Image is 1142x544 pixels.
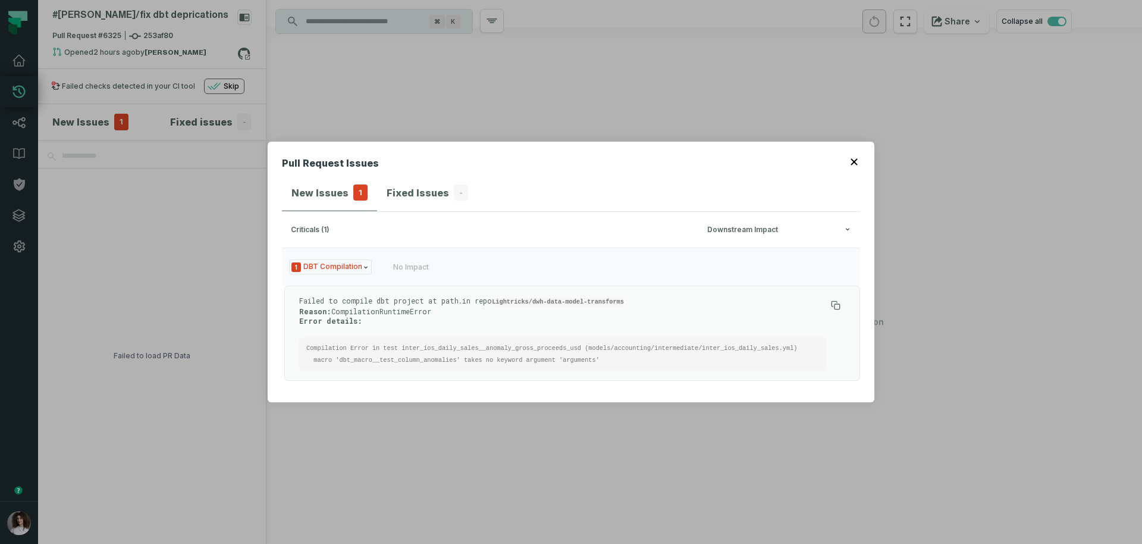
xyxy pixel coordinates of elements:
div: criticals (1) [291,226,700,235]
h4: Fixed Issues [387,186,449,200]
button: Issue TypeNo Impact [282,248,860,286]
code: Compilation Error in test inter_ios_daily_sales__anomaly_gross_proceeds_usd (models/accounting/in... [306,345,798,364]
button: criticals (1)Downstream Impact [291,226,851,235]
h4: New Issues [291,186,349,200]
span: Severity [291,262,301,272]
code: Lightricks/dwh-data-model-transforms [492,298,624,305]
span: - [454,185,468,201]
div: Issue TypeNo Impact [282,286,860,381]
strong: Error details: [299,316,362,326]
div: Downstream Impact [707,226,851,235]
strong: Reason: [299,307,331,316]
code: . [459,298,462,305]
div: criticals (1)Downstream Impact [282,248,860,388]
h2: Pull Request Issues [282,156,379,175]
span: Issue Type [289,260,372,274]
span: 1 [353,185,368,201]
p: Failed to compile dbt project at path in repo CompilationRuntimeError [299,296,826,326]
div: No Impact [393,262,429,272]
